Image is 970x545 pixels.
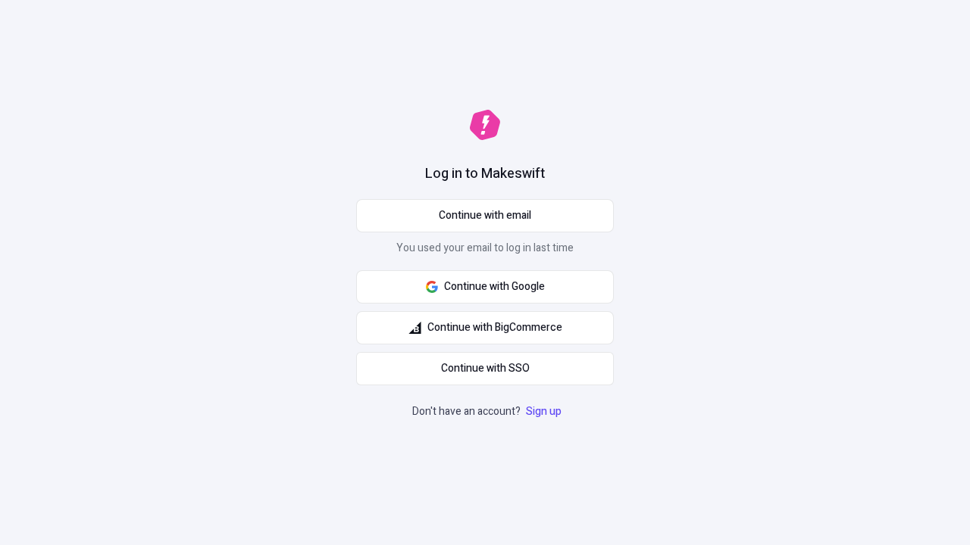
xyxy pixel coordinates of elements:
h1: Log in to Makeswift [425,164,545,184]
a: Sign up [523,403,565,419]
button: Continue with BigCommerce [356,311,614,344]
p: Don't have an account? [412,403,565,420]
span: Continue with BigCommerce [427,319,562,336]
span: Continue with Google [444,279,545,295]
a: Continue with SSO [356,352,614,385]
p: You used your email to log in last time [356,240,614,263]
button: Continue with Google [356,270,614,304]
button: Continue with email [356,199,614,232]
span: Continue with email [439,207,531,224]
